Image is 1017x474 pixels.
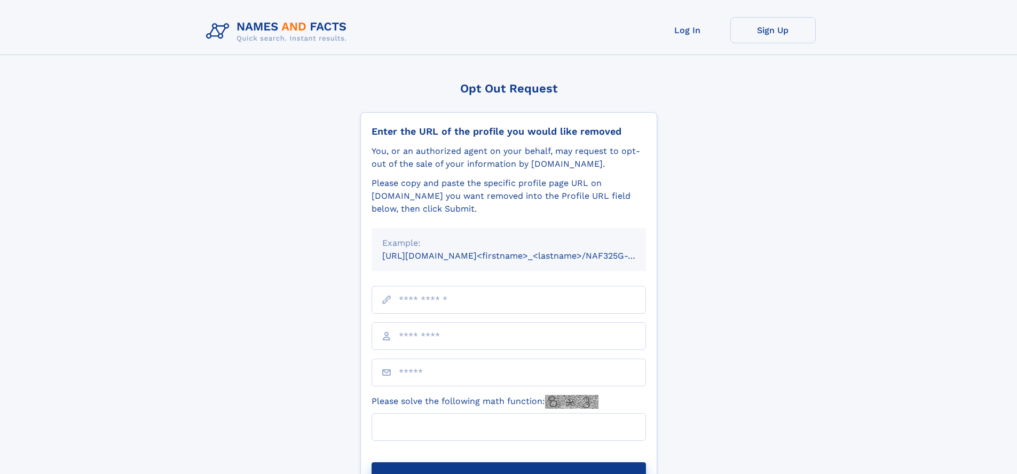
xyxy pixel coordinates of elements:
[360,82,657,95] div: Opt Out Request
[645,17,730,43] a: Log In
[372,145,646,170] div: You, or an authorized agent on your behalf, may request to opt-out of the sale of your informatio...
[730,17,816,43] a: Sign Up
[372,126,646,137] div: Enter the URL of the profile you would like removed
[372,395,598,409] label: Please solve the following math function:
[372,177,646,215] div: Please copy and paste the specific profile page URL on [DOMAIN_NAME] you want removed into the Pr...
[382,237,635,250] div: Example:
[382,251,666,261] small: [URL][DOMAIN_NAME]<firstname>_<lastname>/NAF325G-xxxxxxxx
[202,17,356,46] img: Logo Names and Facts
